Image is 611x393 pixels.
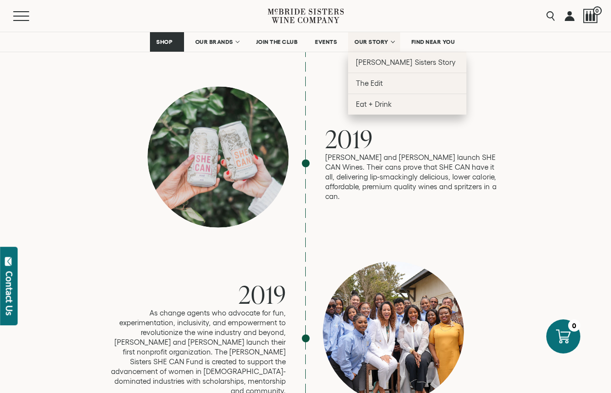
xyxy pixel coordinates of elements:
[348,94,466,115] a: Eat + Drink
[309,32,343,52] a: EVENTS
[256,39,298,45] span: JOIN THE CLUB
[239,277,286,311] span: 2019
[593,6,602,15] span: 0
[356,100,392,108] span: Eat + Drink
[356,79,383,87] span: The Edit
[325,122,373,156] span: 2019
[13,11,48,21] button: Mobile Menu Trigger
[356,58,456,66] span: [PERSON_NAME] Sisters Story
[315,39,337,45] span: EVENTS
[411,39,455,45] span: FIND NEAR YOU
[568,319,580,332] div: 0
[405,32,462,52] a: FIND NEAR YOU
[4,271,14,315] div: Contact Us
[150,32,184,52] a: SHOP
[348,32,400,52] a: OUR STORY
[325,153,500,201] p: [PERSON_NAME] and [PERSON_NAME] launch SHE CAN Wines. Their cans prove that SHE CAN have it all, ...
[354,39,389,45] span: OUR STORY
[156,39,173,45] span: SHOP
[348,52,466,73] a: [PERSON_NAME] Sisters Story
[348,73,466,94] a: The Edit
[195,39,233,45] span: OUR BRANDS
[189,32,245,52] a: OUR BRANDS
[250,32,304,52] a: JOIN THE CLUB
